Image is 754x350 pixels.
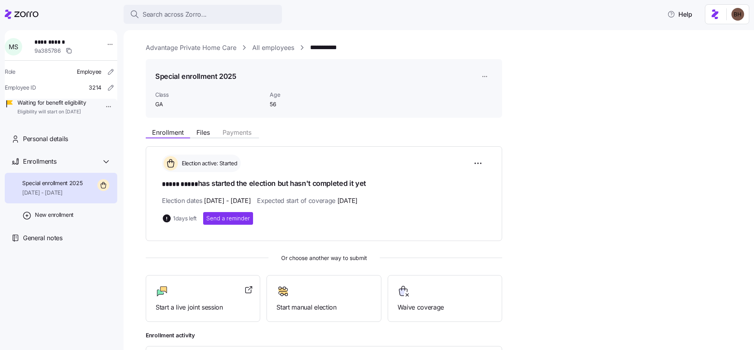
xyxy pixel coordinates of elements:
[9,44,18,50] span: M S
[203,212,253,225] button: Send a reminder
[162,178,486,189] h1: has started the election but hasn't completed it yet
[204,196,251,206] span: [DATE] - [DATE]
[22,179,83,187] span: Special enrollment 2025
[146,43,236,53] a: Advantage Private Home Care
[661,6,699,22] button: Help
[270,91,349,99] span: Age
[152,129,184,136] span: Enrollment
[155,100,263,108] span: GA
[398,302,492,312] span: Waive coverage
[23,157,56,166] span: Enrollments
[156,302,250,312] span: Start a live joint session
[155,91,263,99] span: Class
[89,84,101,92] span: 3214
[146,331,502,339] span: Enrollment activity
[196,129,210,136] span: Files
[223,129,251,136] span: Payments
[173,214,197,222] span: 1 days left
[34,47,61,55] span: 9a385786
[23,134,68,144] span: Personal details
[5,68,15,76] span: Role
[143,10,207,19] span: Search across Zorro...
[337,196,358,206] span: [DATE]
[5,84,36,92] span: Employee ID
[270,100,349,108] span: 56
[17,99,86,107] span: Waiting for benefit eligibility
[667,10,692,19] span: Help
[23,233,63,243] span: General notes
[257,196,357,206] span: Expected start of coverage
[146,254,502,262] span: Or choose another way to submit
[22,189,83,197] span: [DATE] - [DATE]
[206,214,250,222] span: Send a reminder
[77,68,101,76] span: Employee
[155,71,236,81] h1: Special enrollment 2025
[17,109,86,115] span: Eligibility will start on [DATE]
[276,302,371,312] span: Start manual election
[35,211,74,219] span: New enrollment
[162,196,251,206] span: Election dates
[252,43,294,53] a: All employees
[731,8,744,21] img: c3c218ad70e66eeb89914ccc98a2927c
[179,159,237,167] span: Election active: Started
[124,5,282,24] button: Search across Zorro...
